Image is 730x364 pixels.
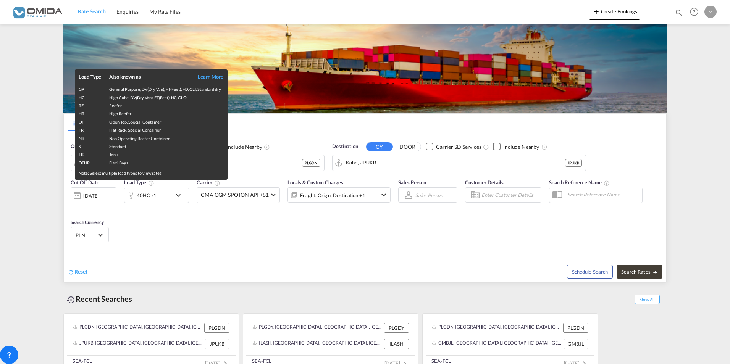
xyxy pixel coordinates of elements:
[105,101,228,109] td: Reefer
[75,117,105,125] td: OT
[189,73,224,80] a: Learn More
[105,109,228,117] td: High Reefer
[75,69,105,84] th: Load Type
[75,109,105,117] td: HR
[105,134,228,142] td: Non Operating Reefer Container
[75,166,228,180] div: Note: Select multiple load types to view rates
[105,142,228,150] td: Standard
[105,84,228,93] td: General Purpose, DV(Dry Van), FT(Feet), H0, CLI, Standard dry
[75,134,105,142] td: NR
[105,125,228,133] td: Flat Rack, Special Container
[109,73,189,80] div: Also known as
[75,142,105,150] td: S
[75,125,105,133] td: FR
[75,158,105,166] td: OTHR
[105,93,228,101] td: High Cube, DV(Dry Van), FT(Feet), H0, CLO
[75,101,105,109] td: RE
[105,117,228,125] td: Open Top, Special Container
[75,150,105,158] td: TK
[105,158,228,166] td: Flexi Bags
[75,84,105,93] td: GP
[75,93,105,101] td: HC
[105,150,228,158] td: Tank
